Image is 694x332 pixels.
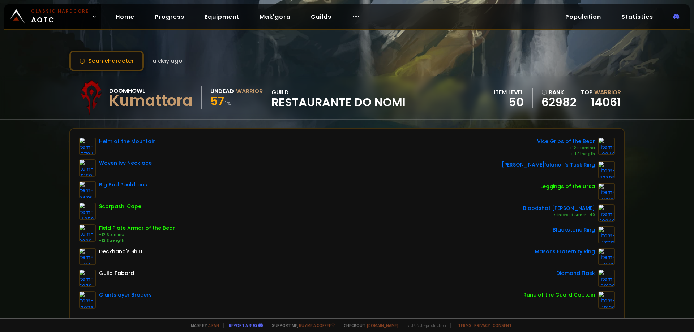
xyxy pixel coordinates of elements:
[540,183,595,190] div: Leggings of the Ursa
[598,291,615,309] img: item-19120
[187,323,219,328] span: Made by
[523,212,595,218] div: Reinforced Armor +40
[553,226,595,234] div: Blackstone Ring
[99,224,175,232] div: Field Plate Armor of the Bear
[537,138,595,145] div: Vice Grips of the Bear
[99,232,175,238] div: +12 Stamina
[523,204,595,212] div: Bloodshot [PERSON_NAME]
[556,270,595,277] div: Diamond Flask
[236,87,263,96] div: Warrior
[4,4,101,29] a: Classic HardcoreAOTC
[598,183,615,200] img: item-21316
[208,323,219,328] a: a fan
[149,9,190,24] a: Progress
[474,323,490,328] a: Privacy
[79,203,96,220] img: item-14656
[537,145,595,151] div: +12 Stamina
[339,323,398,328] span: Checkout
[153,56,183,65] span: a day ago
[210,87,234,96] div: Undead
[594,88,621,96] span: Warrior
[598,248,615,265] img: item-9533
[110,9,140,24] a: Home
[267,323,335,328] span: Support me,
[616,9,659,24] a: Statistics
[99,138,156,145] div: Helm of the Mountain
[598,138,615,155] img: item-9640
[598,204,615,222] img: item-10846
[591,94,621,110] a: 14061
[502,161,595,169] div: [PERSON_NAME]'alarion's Tusk Ring
[523,291,595,299] div: Rune of the Guard Captain
[79,248,96,265] img: item-5107
[271,97,406,108] span: Restaurante do Nomi
[493,323,512,328] a: Consent
[99,291,152,299] div: Giantslayer Bracers
[229,323,257,328] a: Report a bug
[79,181,96,198] img: item-9476
[99,270,134,277] div: Guild Tabard
[199,9,245,24] a: Equipment
[99,238,175,243] div: +12 Strength
[560,9,607,24] a: Population
[109,86,193,95] div: Doomhowl
[254,9,296,24] a: Mak'gora
[598,161,615,178] img: item-10798
[79,159,96,177] img: item-19159
[537,151,595,157] div: +11 Strength
[367,323,398,328] a: [DOMAIN_NAME]
[99,203,141,210] div: Scorpashi Cape
[109,95,193,106] div: Kumattora
[494,97,524,108] div: 50
[271,88,406,108] div: guild
[305,9,337,24] a: Guilds
[79,291,96,309] img: item-13076
[79,224,96,242] img: item-9286
[69,51,144,71] button: Scan character
[299,323,335,328] a: Buy me a coffee
[99,159,152,167] div: Woven Ivy Necklace
[210,93,224,109] span: 57
[79,138,96,155] img: item-17734
[458,323,471,328] a: Terms
[99,181,147,189] div: Big Bad Pauldrons
[581,88,621,97] div: Top
[99,248,143,255] div: Deckhand's Shirt
[541,97,577,108] a: 62982
[535,248,595,255] div: Masons Fraternity Ring
[494,88,524,97] div: item level
[598,226,615,243] img: item-17713
[403,323,446,328] span: v. d752d5 - production
[598,270,615,287] img: item-20130
[541,88,577,97] div: rank
[31,8,89,14] small: Classic Hardcore
[79,270,96,287] img: item-5976
[225,100,231,107] small: 1 %
[31,8,89,25] span: AOTC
